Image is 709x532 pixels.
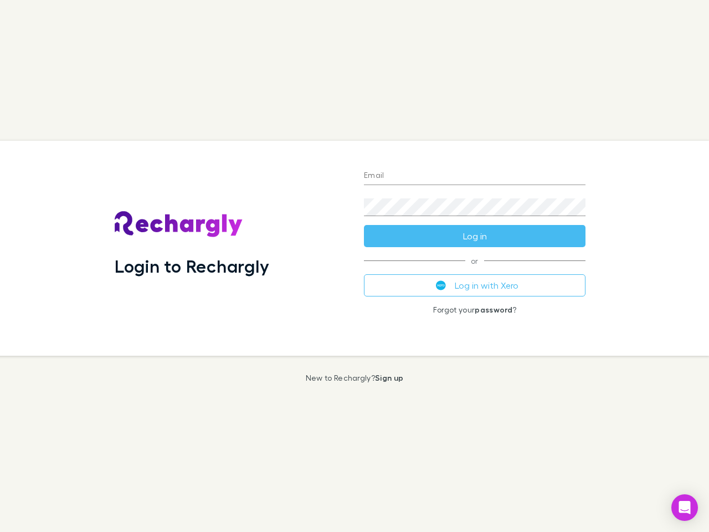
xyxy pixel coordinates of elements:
p: Forgot your ? [364,305,585,314]
span: or [364,260,585,261]
img: Rechargly's Logo [115,211,243,238]
a: password [475,305,512,314]
button: Log in [364,225,585,247]
div: Open Intercom Messenger [671,494,698,521]
a: Sign up [375,373,403,382]
p: New to Rechargly? [306,374,404,382]
h1: Login to Rechargly [115,255,269,277]
button: Log in with Xero [364,274,585,296]
img: Xero's logo [436,280,446,290]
